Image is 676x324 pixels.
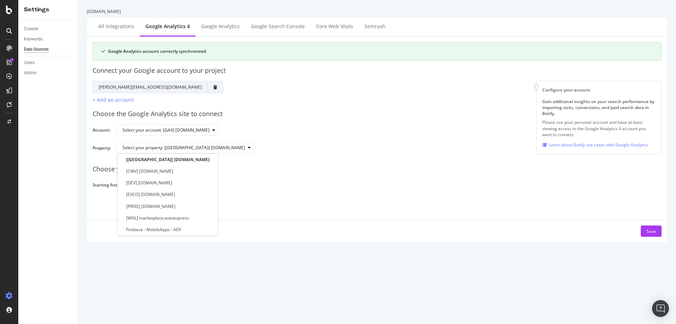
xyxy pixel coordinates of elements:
div: Data Sources [24,46,49,53]
div: + Add an account [93,96,134,103]
div: Settings [24,6,72,14]
div: Choose your data history start date [93,165,662,174]
div: Select your account: [GA4] [DOMAIN_NAME] [123,128,209,132]
div: [WHL] marketplace.autoexpress [126,215,189,221]
button: Save [641,225,662,237]
div: Choose the Google Analytics site to connect [93,109,662,119]
div: [EXCO] [DOMAIN_NAME] [126,191,175,197]
button: Select your property: [[GEOGRAPHIC_DATA]] [DOMAIN_NAME] [117,142,254,153]
a: Crawler [24,25,73,33]
div: Google Search Console [251,23,305,30]
div: Crawler [24,25,38,33]
div: Semrush [364,23,386,30]
div: Google Analytics account correctly synchronized [108,48,653,55]
div: [PROD] [DOMAIN_NAME] [126,203,175,209]
div: Save [646,228,656,234]
div: [[GEOGRAPHIC_DATA]] [DOMAIN_NAME] [126,157,209,163]
button: + Add an account [93,96,134,104]
div: Open Intercom Messenger [652,300,669,317]
td: [PERSON_NAME][EMAIL_ADDRESS][DOMAIN_NAME] [93,81,208,93]
div: Select your property: [[GEOGRAPHIC_DATA]] [DOMAIN_NAME] [123,146,245,150]
label: Property: [93,145,111,157]
div: Google Analytics [201,23,240,30]
a: Learn about Botify use cases with Google Analytics [542,141,648,148]
a: Keywords [24,36,73,43]
a: Users [24,59,73,66]
div: Connect your Google account to your project [93,66,662,75]
label: Starting from: [93,182,121,190]
div: Configure your account [542,87,656,93]
p: Please use your personal account and have at least viewing access to the Google Analytics 4 accou... [542,119,656,137]
div: Users [24,59,35,66]
div: trash [213,85,217,89]
a: Admin [24,69,73,77]
div: [DOMAIN_NAME] [87,8,668,14]
button: Select your account: [GA4] [DOMAIN_NAME] [117,125,218,136]
div: Keywords [24,36,43,43]
div: Gain additional insights on your search performance by importing visits, conversions, and paid se... [542,99,656,116]
div: All integrations [98,23,134,30]
a: Data Sources [24,46,73,53]
label: Account: [93,127,111,135]
div: [DEV] [DOMAIN_NAME] [126,180,172,186]
div: [CWV] [DOMAIN_NAME] [126,168,173,174]
div: Google Analytics 4 [145,23,190,30]
div: Admin [24,69,37,77]
div: Firebase - MobileApps - AEX [126,227,181,233]
div: Core Web Vitals [316,23,353,30]
div: success banner [93,42,662,61]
